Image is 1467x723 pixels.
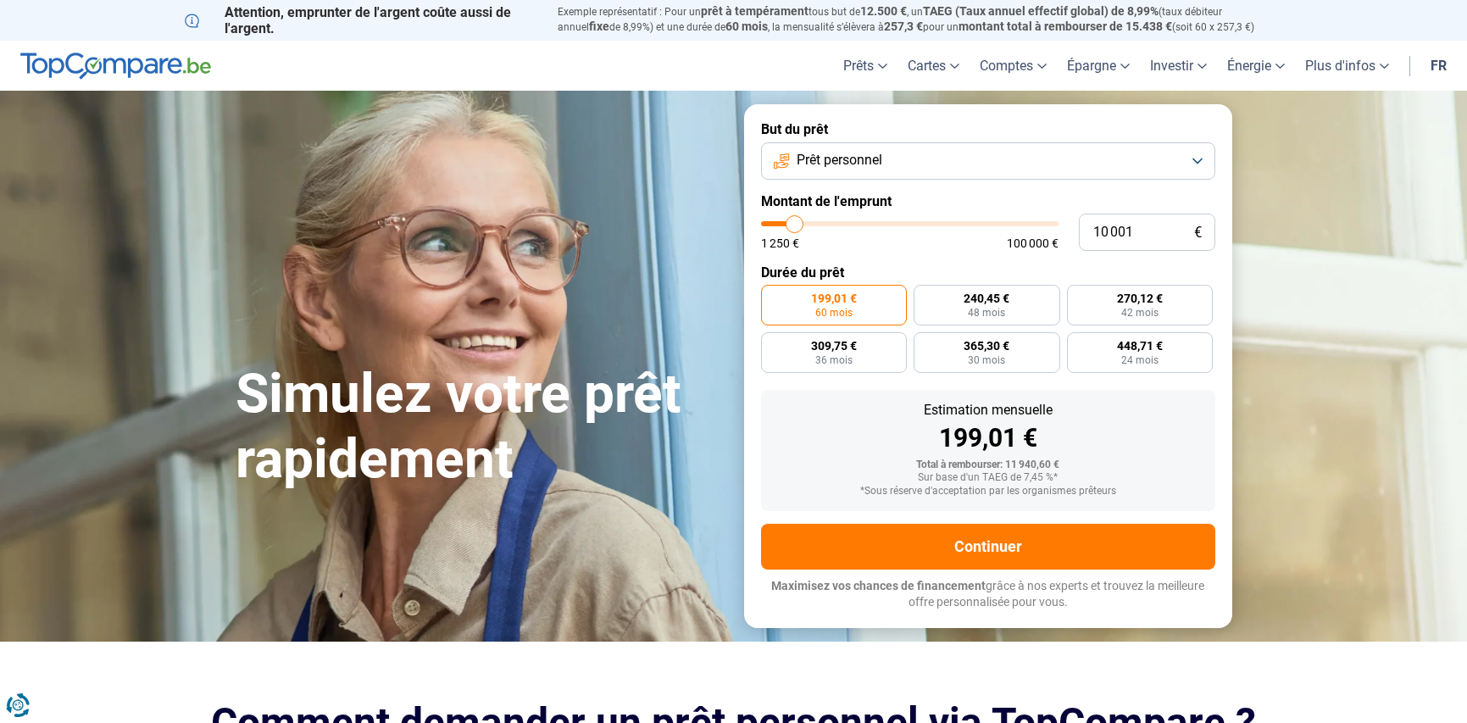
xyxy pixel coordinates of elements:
div: Sur base d'un TAEG de 7,45 %* [775,472,1202,484]
a: Cartes [897,41,970,91]
label: Durée du prêt [761,264,1215,281]
span: 12.500 € [860,4,907,18]
a: Plus d'infos [1295,41,1399,91]
span: 100 000 € [1007,237,1059,249]
a: Épargne [1057,41,1140,91]
span: 270,12 € [1117,292,1163,304]
span: 60 mois [725,19,768,33]
h1: Simulez votre prêt rapidement [236,362,724,492]
span: 30 mois [968,355,1005,365]
p: Attention, emprunter de l'argent coûte aussi de l'argent. [185,4,537,36]
span: fixe [589,19,609,33]
button: Prêt personnel [761,142,1215,180]
span: 240,45 € [964,292,1009,304]
span: montant total à rembourser de 15.438 € [959,19,1172,33]
a: Prêts [833,41,897,91]
label: But du prêt [761,121,1215,137]
span: Prêt personnel [797,151,882,170]
span: 257,3 € [884,19,923,33]
a: Investir [1140,41,1217,91]
span: 24 mois [1121,355,1159,365]
span: 1 250 € [761,237,799,249]
span: 36 mois [815,355,853,365]
span: 48 mois [968,308,1005,318]
a: fr [1420,41,1457,91]
span: 199,01 € [811,292,857,304]
button: Continuer [761,524,1215,570]
span: € [1194,225,1202,240]
span: TAEG (Taux annuel effectif global) de 8,99% [923,4,1159,18]
span: 365,30 € [964,340,1009,352]
label: Montant de l'emprunt [761,193,1215,209]
p: grâce à nos experts et trouvez la meilleure offre personnalisée pour vous. [761,578,1215,611]
div: *Sous réserve d'acceptation par les organismes prêteurs [775,486,1202,498]
div: 199,01 € [775,425,1202,451]
span: prêt à tempérament [701,4,809,18]
span: 448,71 € [1117,340,1163,352]
a: Comptes [970,41,1057,91]
span: 309,75 € [811,340,857,352]
div: Total à rembourser: 11 940,60 € [775,459,1202,471]
p: Exemple représentatif : Pour un tous but de , un (taux débiteur annuel de 8,99%) et une durée de ... [558,4,1283,35]
span: 42 mois [1121,308,1159,318]
a: Énergie [1217,41,1295,91]
div: Estimation mensuelle [775,403,1202,417]
span: Maximisez vos chances de financement [771,579,986,592]
img: TopCompare [20,53,211,80]
span: 60 mois [815,308,853,318]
